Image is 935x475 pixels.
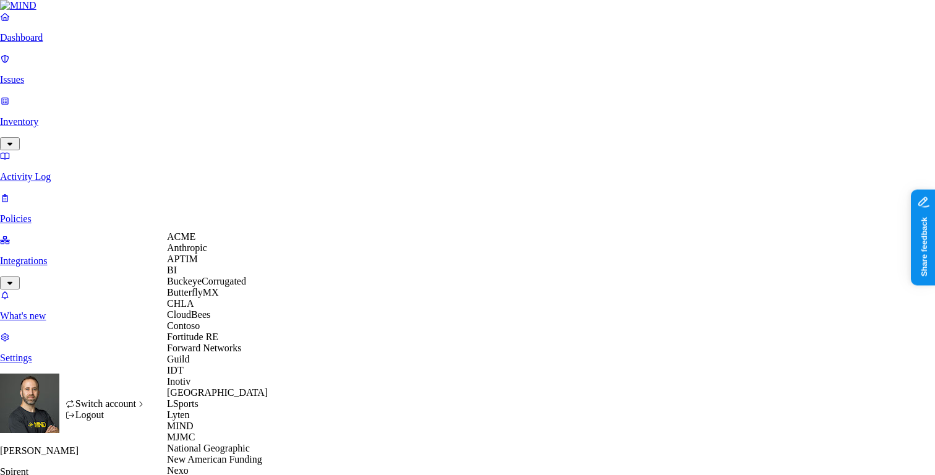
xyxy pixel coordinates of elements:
span: Forward Networks [167,343,241,353]
span: Switch account [75,398,136,409]
span: National Geographic [167,443,250,453]
span: IDT [167,365,184,375]
span: Guild [167,354,189,364]
span: Fortitude RE [167,332,218,342]
span: Inotiv [167,376,190,387]
span: MIND [167,421,194,431]
span: APTIM [167,254,198,264]
span: CHLA [167,298,194,309]
span: New American Funding [167,454,262,464]
div: Logout [66,409,147,421]
span: ACME [167,231,195,242]
span: Lyten [167,409,189,420]
span: MJMC [167,432,195,442]
span: [GEOGRAPHIC_DATA] [167,387,268,398]
span: BI [167,265,177,275]
span: LSports [167,398,199,409]
span: Anthropic [167,242,207,253]
span: BuckeyeCorrugated [167,276,246,286]
span: Contoso [167,320,200,331]
span: CloudBees [167,309,210,320]
span: ButterflyMX [167,287,219,297]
